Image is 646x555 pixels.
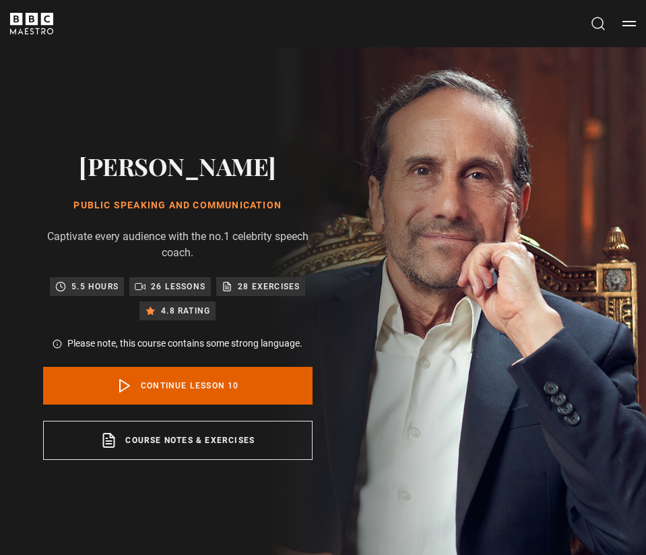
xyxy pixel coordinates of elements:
[43,199,313,212] h1: Public Speaking and Communication
[43,149,313,183] h2: [PERSON_NAME]
[238,280,300,293] p: 28 exercises
[622,17,636,30] button: Toggle navigation
[151,280,205,293] p: 26 lessons
[67,337,302,351] p: Please note, this course contains some strong language.
[71,280,119,293] p: 5.5 hours
[43,229,313,261] p: Captivate every audience with the no.1 celebrity speech coach.
[161,304,210,318] p: 4.8 rating
[10,13,53,34] svg: BBC Maestro
[43,367,313,405] a: Continue lesson 10
[43,421,313,460] a: Course notes & exercises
